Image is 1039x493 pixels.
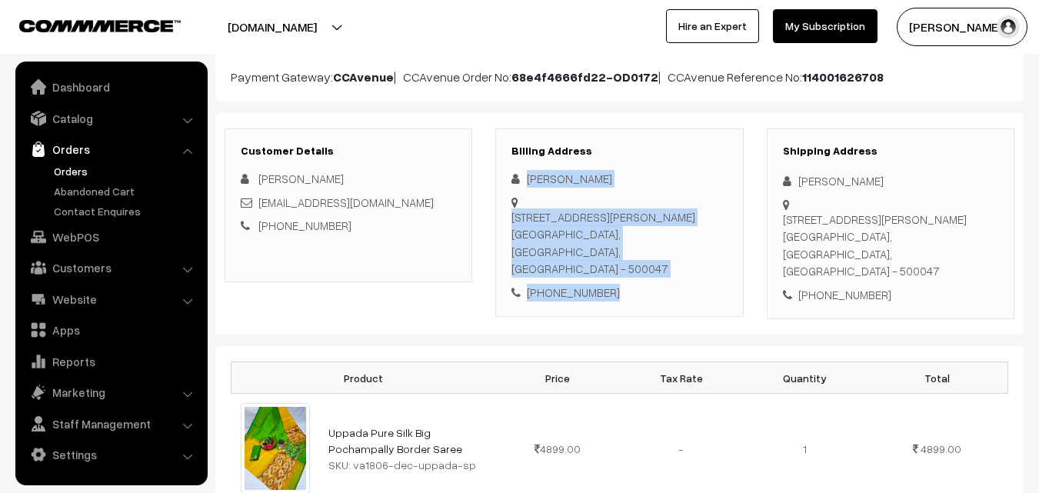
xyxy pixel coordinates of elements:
span: [PERSON_NAME] [258,172,344,185]
img: COMMMERCE [19,20,181,32]
a: [EMAIL_ADDRESS][DOMAIN_NAME] [258,195,434,209]
button: [DOMAIN_NAME] [174,8,371,46]
b: 68e4f4666fd22-OD0172 [511,69,658,85]
b: 114001626708 [802,69,884,85]
a: WebPOS [19,223,202,251]
a: Website [19,285,202,313]
a: Uppada Pure Silk Big Pochampally Border Saree [328,426,462,455]
div: [PHONE_NUMBER] [511,284,727,301]
a: Orders [19,135,202,163]
th: Product [231,362,496,394]
p: Payment Gateway: | CCAvenue Order No: | CCAvenue Reference No: [231,68,1008,86]
h3: Billing Address [511,145,727,158]
button: [PERSON_NAME] [897,8,1027,46]
span: 4899.00 [921,442,961,455]
a: Abandoned Cart [50,183,202,199]
a: Reports [19,348,202,375]
th: Quantity [743,362,867,394]
a: Contact Enquires [50,203,202,219]
div: [PERSON_NAME] [511,170,727,188]
a: COMMMERCE [19,15,154,34]
a: Marketing [19,378,202,406]
span: 4899.00 [534,442,581,455]
a: Orders [50,163,202,179]
a: Dashboard [19,73,202,101]
div: [STREET_ADDRESS][PERSON_NAME] [GEOGRAPHIC_DATA], [GEOGRAPHIC_DATA], [GEOGRAPHIC_DATA] - 500047 [783,211,998,280]
th: Tax Rate [619,362,743,394]
div: [PHONE_NUMBER] [783,286,998,304]
h3: Shipping Address [783,145,998,158]
b: CCAvenue [333,69,394,85]
span: 1 [803,442,807,455]
a: Settings [19,441,202,468]
a: Apps [19,316,202,344]
th: Total [867,362,1008,394]
img: user [997,15,1020,38]
a: Staff Management [19,410,202,438]
div: [PERSON_NAME] [783,172,998,190]
div: [STREET_ADDRESS][PERSON_NAME] [GEOGRAPHIC_DATA], [GEOGRAPHIC_DATA], [GEOGRAPHIC_DATA] - 500047 [511,208,727,278]
a: Customers [19,254,202,281]
a: [PHONE_NUMBER] [258,218,351,232]
a: Catalog [19,105,202,132]
h3: Customer Details [241,145,456,158]
a: Hire an Expert [666,9,759,43]
a: My Subscription [773,9,877,43]
div: SKU: va1806-dec-uppada-sp [328,457,487,473]
th: Price [496,362,620,394]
